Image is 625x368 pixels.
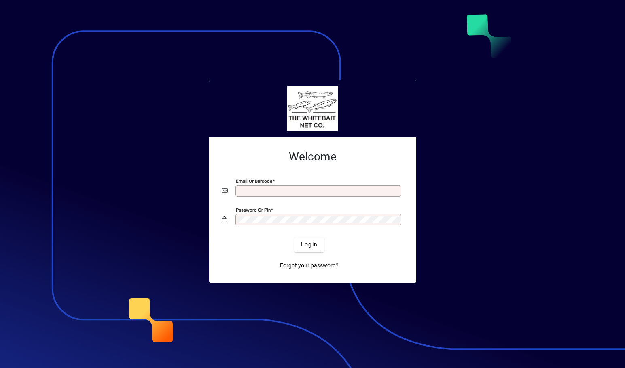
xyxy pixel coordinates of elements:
h2: Welcome [222,150,403,164]
span: Login [301,240,318,249]
mat-label: Password or Pin [236,207,271,212]
button: Login [294,237,324,252]
span: Forgot your password? [280,261,339,270]
mat-label: Email or Barcode [236,178,272,184]
a: Forgot your password? [277,259,342,273]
